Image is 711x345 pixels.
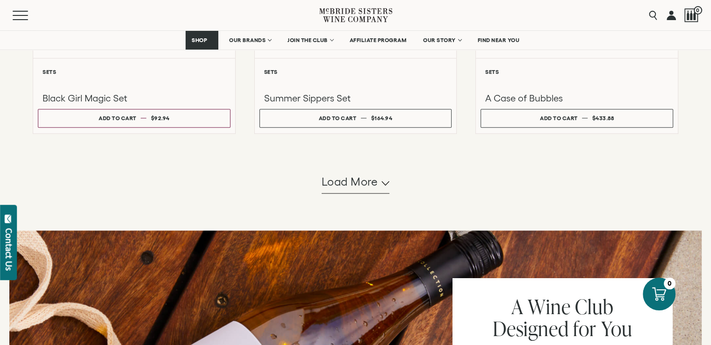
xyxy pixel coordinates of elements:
div: Add to cart [99,111,136,125]
h3: Black Girl Magic Set [43,92,226,104]
h3: Summer Sippers Set [264,92,447,104]
a: OUR BRANDS [223,31,277,50]
button: Mobile Menu Trigger [13,11,46,20]
span: $164.94 [371,115,393,121]
span: FIND NEAR YOU [478,37,520,43]
span: You [601,315,632,342]
h6: Sets [485,69,668,75]
span: A [511,293,523,320]
a: AFFILIATE PROGRAM [344,31,413,50]
span: Load more [322,174,378,190]
span: 0 [694,6,702,14]
a: JOIN THE CLUB [281,31,339,50]
a: SHOP [186,31,218,50]
button: Add to cart $164.94 [259,109,452,128]
a: FIND NEAR YOU [472,31,526,50]
span: OUR STORY [423,37,456,43]
div: Add to cart [540,111,578,125]
span: $92.94 [151,115,170,121]
span: AFFILIATE PROGRAM [350,37,407,43]
span: Designed [493,315,569,342]
h6: Sets [43,69,226,75]
h3: A Case of Bubbles [485,92,668,104]
a: OUR STORY [417,31,467,50]
h6: Sets [264,69,447,75]
span: for [573,315,596,342]
div: 0 [664,278,675,289]
span: Club [575,293,613,320]
span: $433.88 [592,115,614,121]
button: Add to cart $433.88 [481,109,673,128]
span: Wine [528,293,570,320]
button: Add to cart $92.94 [38,109,230,128]
div: Add to cart [319,111,357,125]
div: Contact Us [4,228,14,271]
button: Load more [322,171,390,194]
span: OUR BRANDS [229,37,266,43]
span: JOIN THE CLUB [287,37,328,43]
span: SHOP [192,37,208,43]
